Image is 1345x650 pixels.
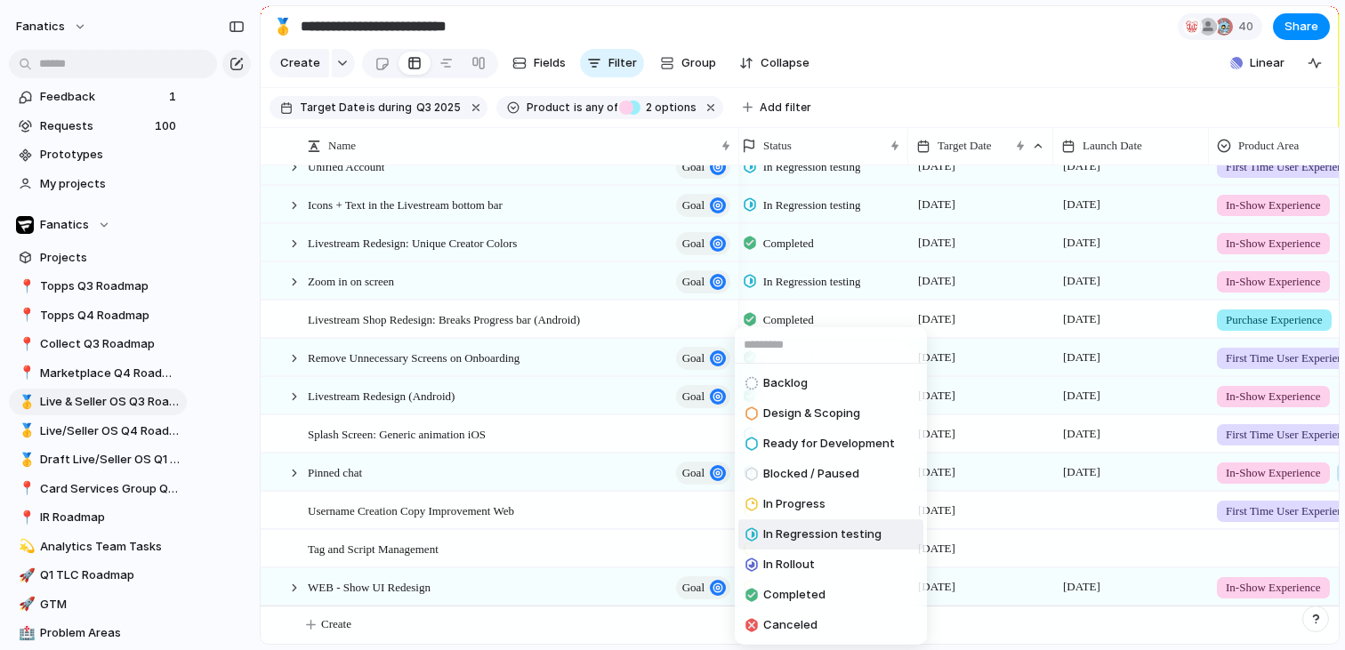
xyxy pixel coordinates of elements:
span: Backlog [763,374,808,392]
span: In Rollout [763,556,815,574]
span: Blocked / Paused [763,465,859,483]
span: Ready for Development [763,435,895,453]
span: Completed [763,586,826,604]
span: In Progress [763,495,826,513]
span: Design & Scoping [763,405,860,422]
span: In Regression testing [763,526,882,543]
span: Canceled [763,616,817,634]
